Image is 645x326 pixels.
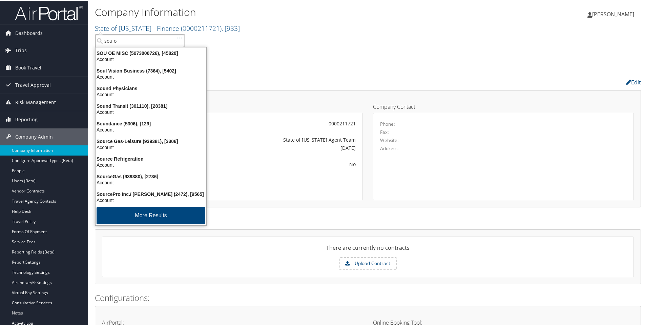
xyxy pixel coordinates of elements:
img: ajax-loader.gif [177,36,182,39]
h4: Company Contact: [373,103,634,109]
label: Website: [380,136,399,143]
span: Travel Approval [15,76,51,93]
div: Source Gas-Leisure (939381), [3306] [91,138,210,144]
div: Account [91,197,210,203]
div: SourceGas (939380), [2736] [91,173,210,179]
span: Book Travel [15,59,41,76]
div: 0000211721 [195,119,356,126]
span: [PERSON_NAME] [592,10,634,17]
div: Account [91,108,210,115]
div: Account [91,126,210,132]
div: There are currently no contracts [102,243,633,257]
div: [DATE] [195,144,356,151]
a: Edit [626,78,641,85]
h2: Configurations: [95,291,641,303]
label: Fax: [380,128,389,135]
div: Account [91,161,210,167]
img: airportal-logo.png [15,4,83,20]
div: Sound Transit (301110), [28381] [91,102,210,108]
div: Account [91,179,210,185]
div: Soundance (5306), [129] [91,120,210,126]
div: No [195,160,356,167]
h2: Company Profile: [95,76,456,87]
h4: Online Booking Tool: [373,319,634,325]
a: State of [US_STATE] - Finance [95,23,240,32]
span: , [ 933 ] [222,23,240,32]
div: Account [91,56,210,62]
span: Company Admin [15,128,53,145]
span: ( 0000211721 ) [181,23,222,32]
label: Upload Contract [340,257,396,269]
input: Search Accounts [95,34,184,46]
div: Account [91,91,210,97]
label: Phone: [380,120,395,127]
div: Soul Vision Business (7364), [5402] [91,67,210,73]
div: SOU OE MISC (5073000726), [45820] [91,49,210,56]
h4: AirPortal: [102,319,363,325]
div: Source Refrigeration [91,155,210,161]
button: More Results [97,206,205,224]
div: SourcePro Inc./ [PERSON_NAME] (2472), [9565] [91,190,210,197]
span: Dashboards [15,24,43,41]
h2: Contracts: [95,215,641,226]
div: Account [91,73,210,79]
h1: Company Information [95,4,459,19]
span: Reporting [15,110,38,127]
div: Sound Physicians [91,85,210,91]
h4: Account Details: [102,103,363,109]
label: Address: [380,144,399,151]
div: Account [91,144,210,150]
span: Trips [15,41,27,58]
span: Risk Management [15,93,56,110]
div: State of [US_STATE] Agent Team [195,136,356,143]
a: [PERSON_NAME] [587,3,641,24]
